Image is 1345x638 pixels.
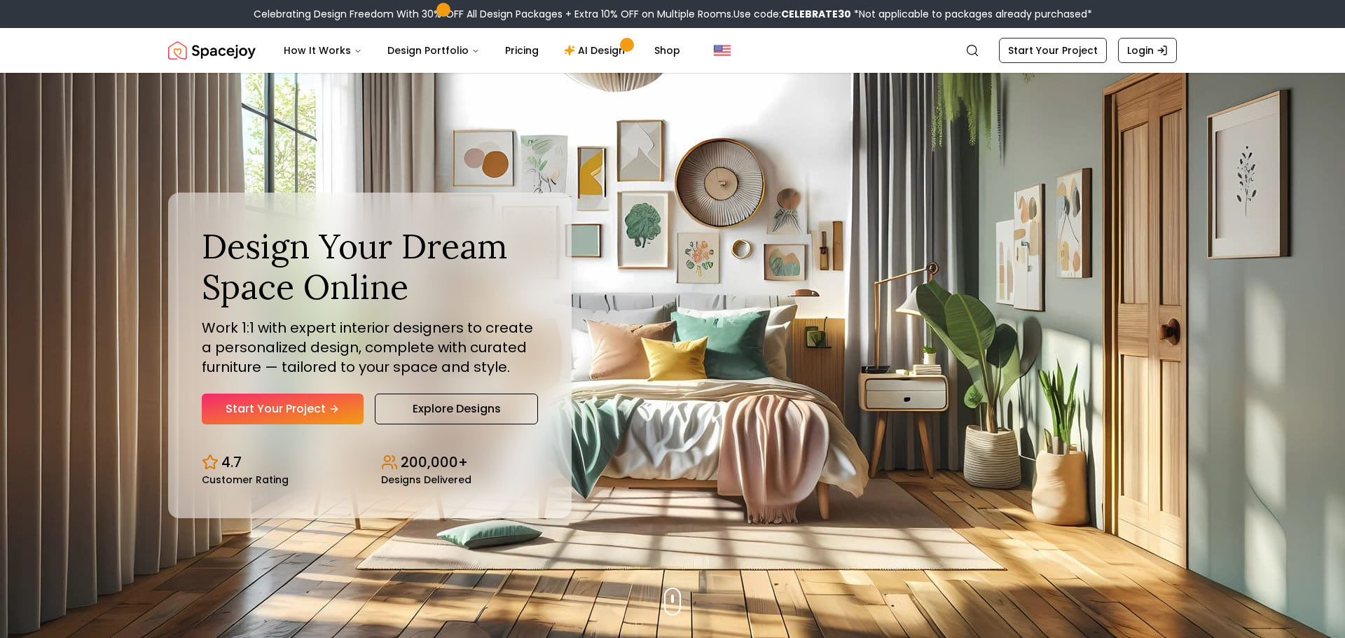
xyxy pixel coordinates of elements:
[168,36,256,64] img: Spacejoy Logo
[168,28,1177,73] nav: Global
[851,7,1092,21] span: *Not applicable to packages already purchased*
[381,475,471,485] small: Designs Delivered
[375,394,538,424] a: Explore Designs
[202,394,364,424] a: Start Your Project
[1118,38,1177,63] a: Login
[221,452,242,472] p: 4.7
[553,36,640,64] a: AI Design
[781,7,851,21] b: CELEBRATE30
[168,36,256,64] a: Spacejoy
[999,38,1107,63] a: Start Your Project
[376,36,491,64] button: Design Portfolio
[494,36,550,64] a: Pricing
[254,7,1092,21] div: Celebrating Design Freedom With 30% OFF All Design Packages + Extra 10% OFF on Multiple Rooms.
[202,226,538,307] h1: Design Your Dream Space Online
[273,36,691,64] nav: Main
[714,42,731,59] img: United States
[733,7,851,21] span: Use code:
[202,441,538,485] div: Design stats
[202,318,538,377] p: Work 1:1 with expert interior designers to create a personalized design, complete with curated fu...
[273,36,373,64] button: How It Works
[643,36,691,64] a: Shop
[202,475,289,485] small: Customer Rating
[401,452,468,472] p: 200,000+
